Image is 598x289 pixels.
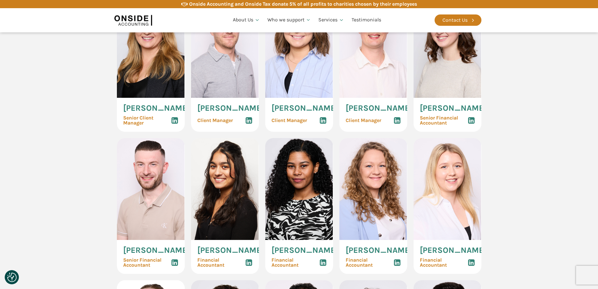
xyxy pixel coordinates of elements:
[346,246,412,254] span: [PERSON_NAME]
[420,258,468,268] span: Financial Accountant
[346,104,412,112] span: [PERSON_NAME]
[346,258,393,268] span: Financial Accountant
[435,14,481,26] a: Contact Us
[197,104,264,112] span: [PERSON_NAME]
[272,246,338,254] span: [PERSON_NAME]
[420,115,468,125] span: Senior Financial Accountant
[272,118,307,123] span: Client Manager
[272,258,319,268] span: Financial Accountant
[123,246,190,254] span: [PERSON_NAME]
[442,16,468,24] div: Contact Us
[197,246,264,254] span: [PERSON_NAME]
[197,118,233,123] span: Client Manager
[346,118,381,123] span: Client Manager
[123,104,190,112] span: [PERSON_NAME]
[420,104,486,112] span: [PERSON_NAME]
[197,258,245,268] span: Financial Accountant
[123,115,171,125] span: Senior Client Manager
[420,246,486,254] span: [PERSON_NAME]
[7,273,17,282] button: Consent Preferences
[7,273,17,282] img: Revisit consent button
[348,9,385,31] a: Testimonials
[272,104,338,112] span: [PERSON_NAME]
[264,9,315,31] a: Who we support
[229,9,264,31] a: About Us
[114,13,152,27] img: Onside Accounting
[123,258,171,268] span: Senior Financial Accountant
[315,9,348,31] a: Services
